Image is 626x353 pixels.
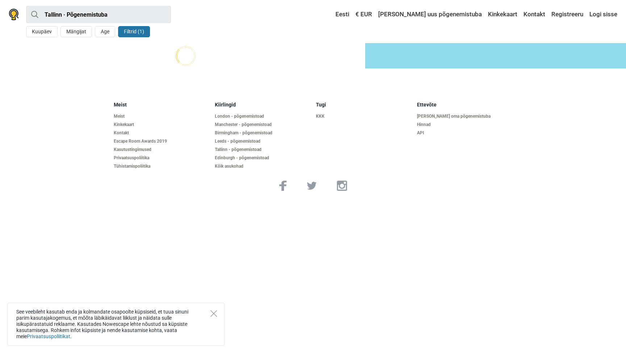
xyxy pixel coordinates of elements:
[316,114,411,119] a: KKK
[417,122,512,127] a: Hinnad
[215,114,310,119] a: London - põgenemistoad
[215,122,310,127] a: Manchester - põgenemistoad
[114,130,209,136] a: Kontakt
[114,102,209,108] h5: Meist
[215,102,310,108] h5: Kiirlingid
[417,102,512,108] h5: Ettevõte
[588,8,617,21] a: Logi sisse
[114,147,209,152] a: Kasutustingimused
[329,8,351,21] a: Eesti
[417,130,512,136] a: API
[215,147,310,152] a: Tallinn - põgenemistoad
[26,6,171,23] input: proovi “Tallinn”
[522,8,547,21] a: Kontakt
[27,333,70,339] a: Privaatsuspoliitikat
[417,114,512,119] a: [PERSON_NAME] oma põgenemistuba
[316,102,411,108] h5: Tugi
[114,164,209,169] a: Tühistamispoliitika
[114,122,209,127] a: Kinkekaart
[114,114,209,119] a: Meist
[95,26,115,37] button: Age
[26,26,58,37] button: Kuupäev
[354,8,374,21] a: € EUR
[376,8,484,21] a: [PERSON_NAME] uus põgenemistuba
[118,26,150,37] button: Filtrid (1)
[215,139,310,144] a: Leeds - põgenemistoad
[550,8,585,21] a: Registreeru
[7,303,225,346] div: See veebileht kasutab enda ja kolmandate osapoolte küpsiseid, et tuua sinuni parim kasutajakogemu...
[215,130,310,136] a: Birmingham - põgenemistoad
[210,310,217,317] button: Close
[60,26,92,37] button: Mängijat
[114,139,209,144] a: Escape Room Awards 2019
[9,9,19,20] img: Nowescape logo
[215,155,310,161] a: Edinburgh - põgenemistoad
[330,12,335,17] img: Eesti
[215,164,310,169] a: Kõik asukohad
[486,8,519,21] a: Kinkekaart
[114,155,209,161] a: Privaatsuspoliitika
